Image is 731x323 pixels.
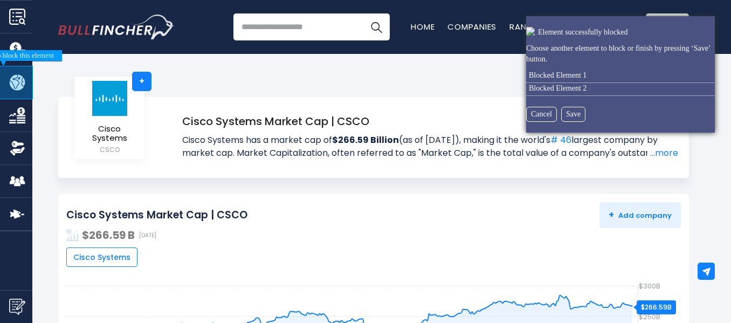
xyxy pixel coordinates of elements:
span: [DATE] [139,232,156,239]
span: Add company [609,210,672,220]
a: Login [646,13,689,40]
text: $250B [639,312,660,322]
a: + [132,72,151,91]
img: check [526,27,536,37]
a: Ranking [509,21,546,32]
a: ...more [647,147,678,160]
button: Save [561,107,585,122]
button: Cancel [526,107,557,122]
text: $300B [639,281,660,291]
b: Element successfully blocked [538,27,627,38]
span: Cisco Systems [73,252,130,262]
li: Blocked Element 2 [526,83,715,96]
div: $266.59B [637,300,676,314]
h1: Cisco Systems Market Cap | CSCO [182,113,678,129]
a: Home [411,21,435,32]
img: Ownership [9,140,25,156]
p: Choose another element to block or finish by pressing ‘Save’ button. [526,43,715,65]
img: logo [91,80,128,116]
a: Companies [447,21,496,32]
strong: + [609,209,614,221]
a: Go to homepage [58,15,174,39]
img: Bullfincher logo [58,15,175,39]
a: Cisco Systems CSCO [82,80,136,156]
li: Blocked Element 1 [526,70,715,83]
small: CSCO [83,145,136,155]
img: addasd [66,229,79,242]
span: Cisco Systems [83,125,136,142]
h2: Cisco Systems Market Cap | CSCO [66,209,247,222]
span: Cisco Systems has a market cap of (as of [DATE]), making it the world's largest company by market... [182,134,678,160]
a: # 46 [550,134,571,146]
strong: $266.59 B [82,228,135,243]
button: +Add company [599,202,681,228]
strong: $266.59 Billion [332,134,399,146]
button: Search [363,13,390,40]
